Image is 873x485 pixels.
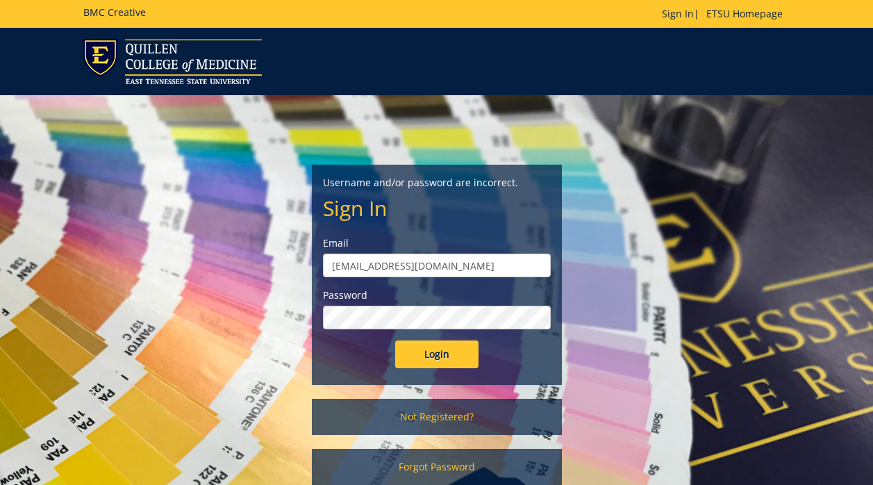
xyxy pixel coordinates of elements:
[312,399,562,435] a: Not Registered?
[83,7,146,17] h5: BMC Creative
[323,288,551,302] label: Password
[323,176,551,190] p: Username and/or password are incorrect.
[323,236,551,250] label: Email
[662,7,694,20] a: Sign In
[699,7,790,20] a: ETSU Homepage
[312,449,562,485] a: Forgot Password
[83,39,262,84] img: ETSU logo
[323,197,551,220] h2: Sign In
[662,7,790,21] p: |
[395,340,479,368] input: Login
